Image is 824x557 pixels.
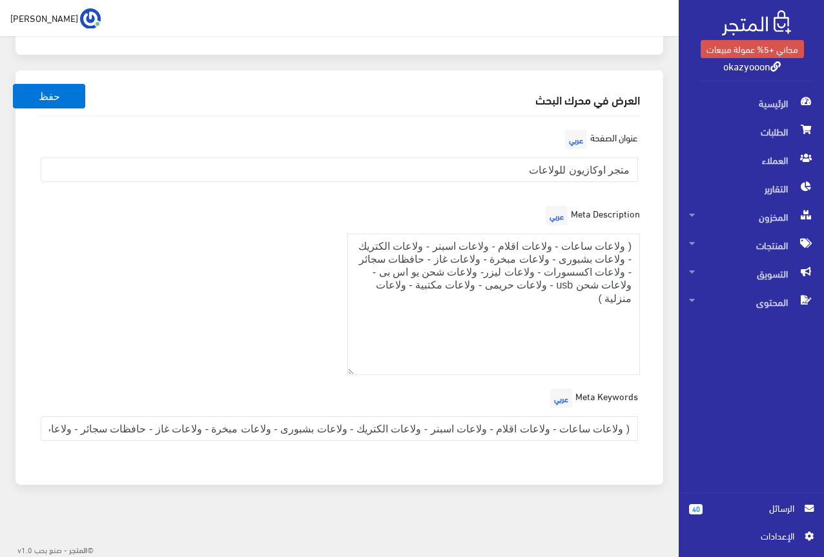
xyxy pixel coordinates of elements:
span: 40 [689,504,703,514]
img: . [722,10,791,35]
a: ... [PERSON_NAME] [10,8,101,28]
strong: المتجر [69,543,87,555]
span: اﻹعدادات [699,529,794,543]
span: المخزون [689,203,814,231]
textarea: ( ولاعات ساعات - ولاعات اقلام - ولاعات اسبنر - ولاعات الكتريك - ولاعات بشبورى - ولاعات مبخرة - ول... [347,234,641,375]
a: المخزون [679,203,824,231]
a: المحتوى [679,288,824,316]
span: - صنع بحب v1.0 [17,542,67,556]
h2: العرض في محرك البحث [39,94,640,105]
span: الطلبات [689,117,814,146]
span: عربي [546,206,568,225]
label: عنوان الصفحة [562,127,638,152]
a: التقارير [679,174,824,203]
label: Meta Keywords [547,385,638,411]
span: عربي [565,130,587,149]
a: المنتجات [679,231,824,259]
iframe: Drift Widget Chat Controller [15,469,65,518]
a: okazyooon [723,56,781,75]
span: الرسائل [713,501,794,515]
a: العملاء [679,146,824,174]
a: اﻹعدادات [689,529,814,549]
label: Meta Description [542,203,640,228]
span: المنتجات [689,231,814,259]
span: العملاء [689,146,814,174]
a: الطلبات [679,117,824,146]
img: ... [80,8,101,29]
span: التسويق [689,259,814,288]
a: مجاني +5% عمولة مبيعات [701,40,804,58]
a: 40 الرسائل [689,501,814,529]
span: الرئيسية [689,89,814,117]
span: عربي [550,389,572,408]
a: الرئيسية [679,89,824,117]
span: المحتوى [689,288,814,316]
span: التقارير [689,174,814,203]
span: [PERSON_NAME] [10,10,78,26]
button: حفظ [13,84,85,108]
